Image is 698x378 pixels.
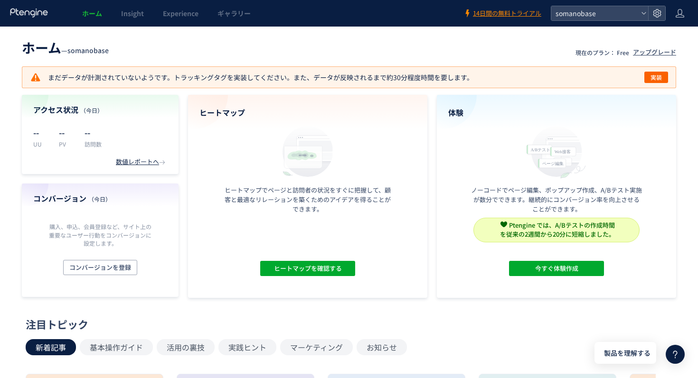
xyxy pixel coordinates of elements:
div: — [22,38,109,57]
button: 活用の裏技 [157,339,215,355]
span: Insight [121,9,144,18]
p: 現在のプラン： Free [575,48,629,56]
button: 実践ヒント [218,339,276,355]
img: home_experience_onbo_jp-C5-EgdA0.svg [522,124,591,179]
p: ヒートマップでページと訪問者の状況をすぐに把握して、顧客と最適なリレーションを築くためのアイデアを得ることができます。 [222,185,393,214]
p: まだデータが計測されていないようです。トラッキングタグを実装してください。また、データが反映されるまで約30分程度時間を要します。 [30,72,473,83]
button: 基本操作ガイド [80,339,153,355]
p: -- [85,125,102,140]
span: ギャラリー [217,9,251,18]
span: 今すぐ体験作成 [535,261,578,276]
p: -- [33,125,47,140]
button: 今すぐ体験作成 [509,261,604,276]
span: Ptengine では、A/Bテストの作成時間 を従来の2週間から20分に短縮しました。 [500,221,615,239]
a: 14日間の無料トライアル [463,9,541,18]
span: （今日） [80,106,103,114]
span: 実装 [651,72,662,83]
p: ノーコードでページ編集、ポップアップ作成、A/Bテスト実施が数分でできます。継続的にコンバージョン率を向上させることができます。 [471,185,642,214]
div: 注目トピック [26,317,668,332]
div: アップグレード [633,48,676,57]
span: somanobase [553,6,637,20]
button: ヒートマップを確認する [260,261,355,276]
p: 購入、申込、会員登録など、サイト上の重要なユーザー行動をコンバージョンに設定します。 [47,222,154,247]
button: 実装 [644,72,668,83]
span: ヒートマップを確認する [274,261,342,276]
span: ホーム [82,9,102,18]
button: お知らせ [357,339,407,355]
button: コンバージョンを登録 [63,260,137,275]
span: コンバージョンを登録 [69,260,131,275]
div: 数値レポートへ [116,157,167,166]
h4: アクセス状況 [33,104,167,115]
h4: ヒートマップ [199,107,416,118]
h4: 体験 [448,107,665,118]
span: ホーム [22,38,61,57]
p: 訪問数 [85,140,102,148]
span: 製品を理解する [604,348,651,358]
span: somanobase [67,46,109,55]
span: Experience [163,9,198,18]
img: svg+xml,%3c [500,221,507,228]
span: 14日間の無料トライアル [473,9,541,18]
h4: コンバージョン [33,193,167,204]
p: UU [33,140,47,148]
p: PV [59,140,73,148]
span: （今日） [88,195,111,203]
button: 新着記事 [26,339,76,355]
button: マーケティング [280,339,353,355]
p: -- [59,125,73,140]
